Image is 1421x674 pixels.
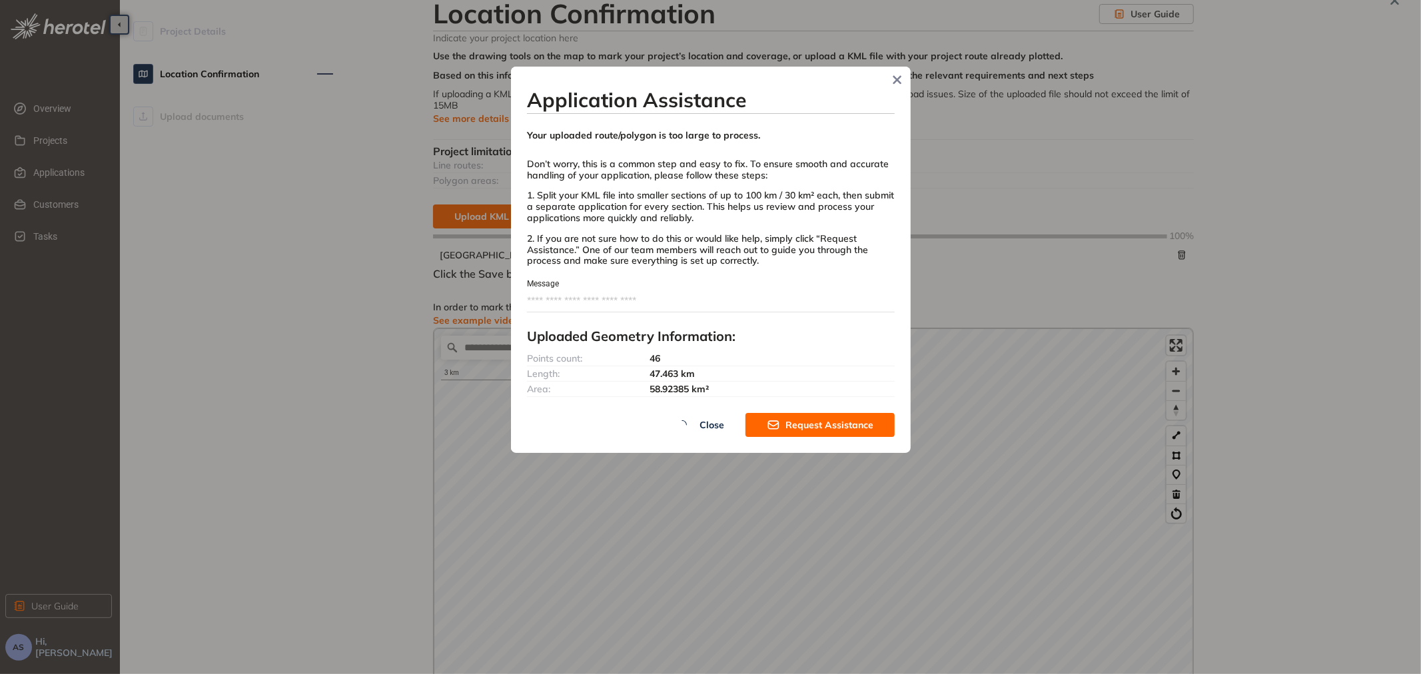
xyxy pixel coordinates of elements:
div: Your uploaded route/polygon is too large to process. [527,130,895,141]
span: 58.92385 km² [650,383,709,395]
div: 2. If you are not sure how to do this or would like help, simply click “Request Assistance.” One ... [527,233,895,266]
span: Area: [527,383,550,395]
button: Request Assistance [745,413,895,437]
span: 46 [650,352,660,364]
span: Close [700,418,724,432]
textarea: Message [527,290,895,312]
span: 47.463 km [650,368,695,380]
h4: Uploaded Geometry Information: [527,328,895,344]
span: loading [676,420,700,430]
button: Close [887,70,907,90]
button: Close [654,413,745,437]
div: 1. Split your KML file into smaller sections of up to 100 km / 30 km² each, then submit a separat... [527,190,895,223]
span: Length: [527,368,560,380]
span: Points count: [527,352,582,364]
div: Don’t worry, this is a common step and easy to fix. To ensure smooth and accurate handling of you... [527,151,895,181]
span: Request Assistance [785,418,873,432]
h3: Application Assistance [527,88,895,112]
label: Message [527,278,559,290]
